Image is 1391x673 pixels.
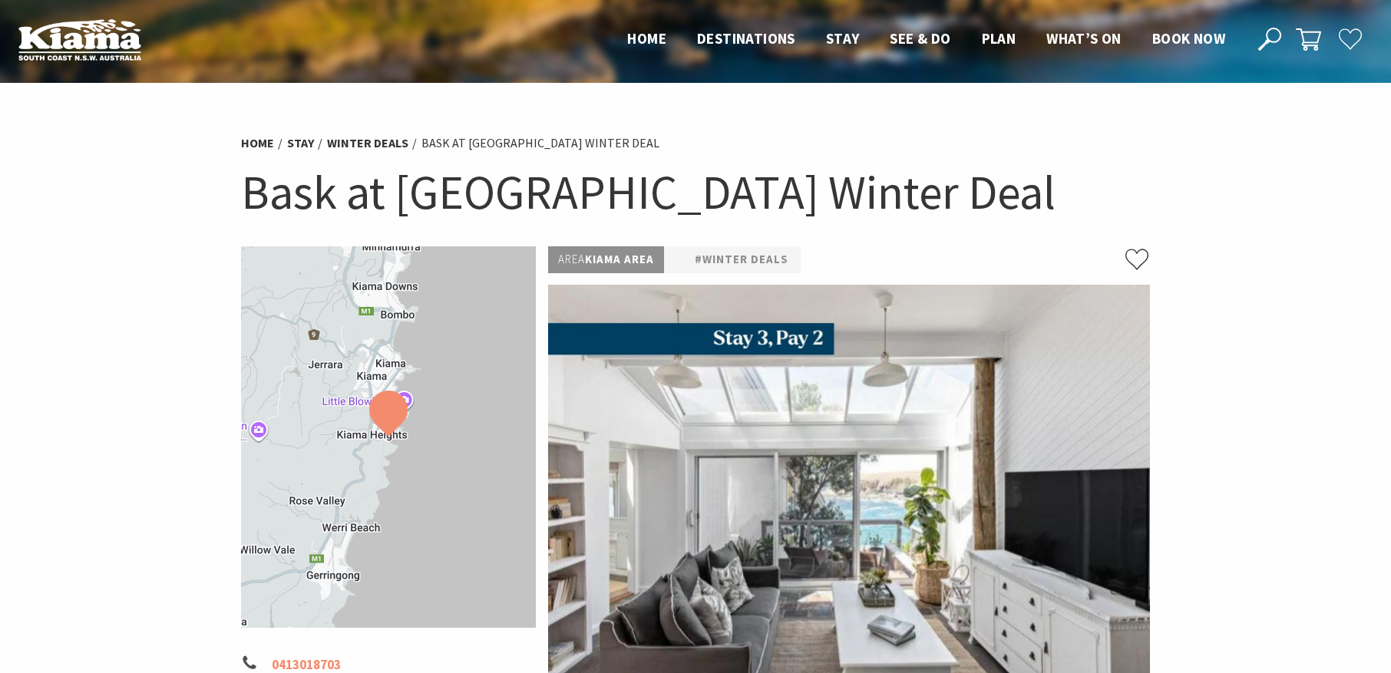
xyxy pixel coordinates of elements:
a: Stay [287,135,314,151]
a: #Winter Deals [695,250,788,269]
a: Winter Deals [327,135,408,151]
img: Kiama Logo [18,18,141,61]
p: Kiama Area [548,246,664,273]
h1: Bask at [GEOGRAPHIC_DATA] Winter Deal [241,161,1150,223]
span: Home [627,29,666,48]
nav: Main Menu [612,27,1241,52]
span: Plan [982,29,1016,48]
li: Bask at [GEOGRAPHIC_DATA] Winter Deal [421,134,659,153]
span: See & Do [890,29,950,48]
span: Area [558,252,585,266]
a: Home [241,135,274,151]
span: Book now [1152,29,1225,48]
span: Stay [826,29,860,48]
span: Destinations [697,29,795,48]
span: What’s On [1046,29,1122,48]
